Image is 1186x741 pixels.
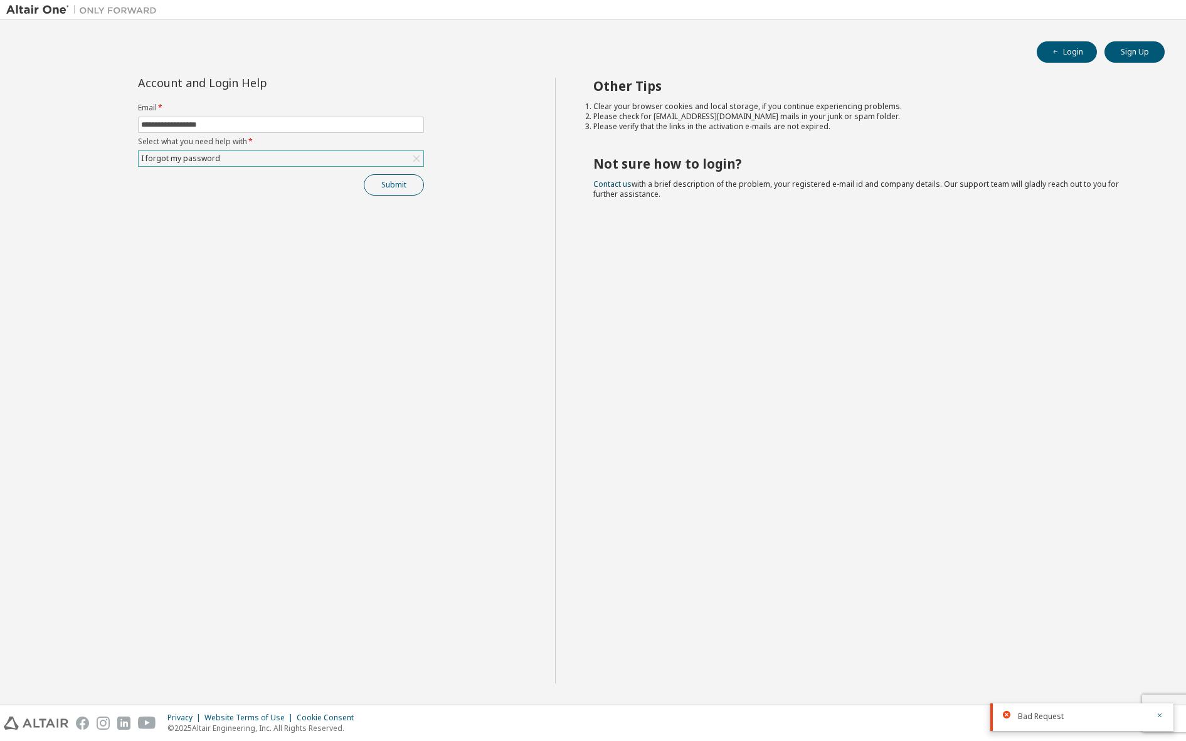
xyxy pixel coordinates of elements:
[593,155,1142,172] h2: Not sure how to login?
[297,713,361,723] div: Cookie Consent
[593,179,1119,199] span: with a brief description of the problem, your registered e-mail id and company details. Our suppo...
[204,713,297,723] div: Website Terms of Use
[1037,41,1097,63] button: Login
[97,717,110,730] img: instagram.svg
[1018,712,1064,722] span: Bad Request
[138,137,424,147] label: Select what you need help with
[364,174,424,196] button: Submit
[593,112,1142,122] li: Please check for [EMAIL_ADDRESS][DOMAIN_NAME] mails in your junk or spam folder.
[76,717,89,730] img: facebook.svg
[138,103,424,113] label: Email
[593,122,1142,132] li: Please verify that the links in the activation e-mails are not expired.
[138,78,367,88] div: Account and Login Help
[593,102,1142,112] li: Clear your browser cookies and local storage, if you continue experiencing problems.
[1104,41,1165,63] button: Sign Up
[167,713,204,723] div: Privacy
[4,717,68,730] img: altair_logo.svg
[6,4,163,16] img: Altair One
[593,179,632,189] a: Contact us
[139,152,222,166] div: I forgot my password
[117,717,130,730] img: linkedin.svg
[167,723,361,733] p: © 2025 Altair Engineering, Inc. All Rights Reserved.
[139,151,423,166] div: I forgot my password
[593,78,1142,94] h2: Other Tips
[138,717,156,730] img: youtube.svg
